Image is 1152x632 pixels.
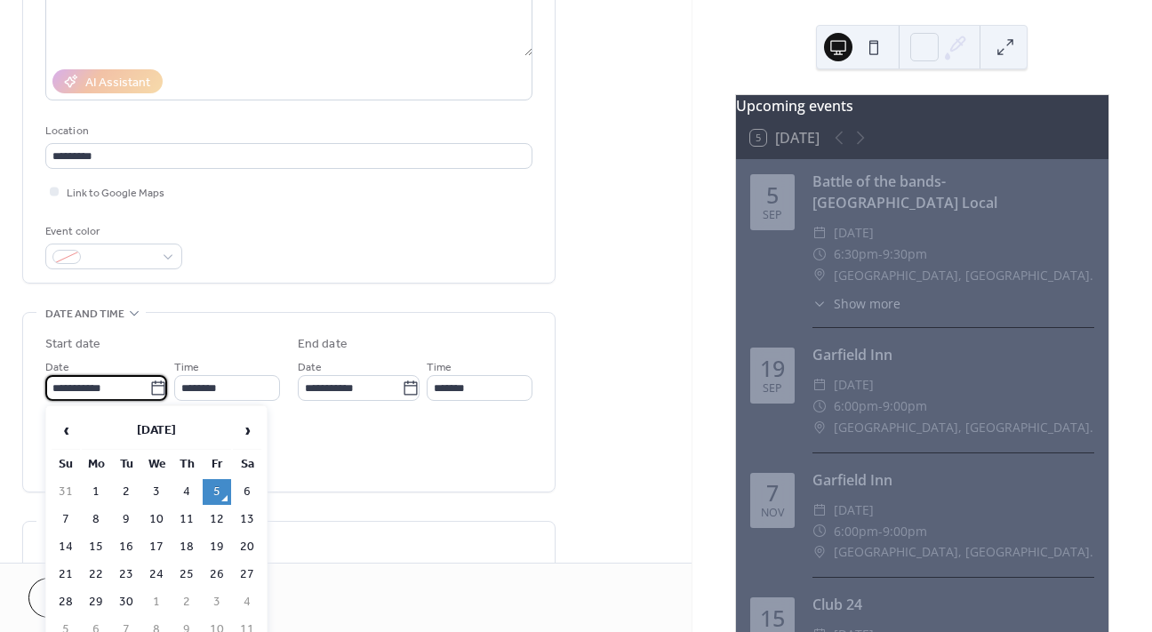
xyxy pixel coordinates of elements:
[427,358,452,377] span: Time
[142,452,171,477] th: We
[834,500,874,521] span: [DATE]
[203,452,231,477] th: Fr
[883,244,927,265] span: 9:30pm
[172,452,201,477] th: Th
[834,244,878,265] span: 6:30pm
[52,562,80,588] td: 21
[812,396,827,417] div: ​
[52,507,80,532] td: 7
[233,507,261,532] td: 13
[172,534,201,560] td: 18
[142,507,171,532] td: 10
[203,507,231,532] td: 12
[760,357,785,380] div: 19
[766,482,779,504] div: 7
[82,479,110,505] td: 1
[298,335,348,354] div: End date
[878,521,883,542] span: -
[834,222,874,244] span: [DATE]
[812,244,827,265] div: ​
[82,452,110,477] th: Mo
[45,222,179,241] div: Event color
[812,500,827,521] div: ​
[82,412,231,450] th: [DATE]
[112,589,140,615] td: 30
[812,417,827,438] div: ​
[834,417,1093,438] span: [GEOGRAPHIC_DATA], [GEOGRAPHIC_DATA].
[45,358,69,377] span: Date
[203,562,231,588] td: 26
[112,507,140,532] td: 9
[142,534,171,560] td: 17
[763,210,782,221] div: Sep
[174,358,199,377] span: Time
[736,95,1108,116] div: Upcoming events
[67,184,164,203] span: Link to Google Maps
[878,244,883,265] span: -
[812,294,900,313] button: ​Show more
[112,452,140,477] th: Tu
[112,562,140,588] td: 23
[112,534,140,560] td: 16
[82,589,110,615] td: 29
[883,521,927,542] span: 9:00pm
[52,479,80,505] td: 31
[812,265,827,286] div: ​
[45,305,124,324] span: Date and time
[233,534,261,560] td: 20
[172,562,201,588] td: 25
[233,452,261,477] th: Sa
[142,562,171,588] td: 24
[883,396,927,417] span: 9:00pm
[812,469,1094,491] div: Garfield Inn
[45,122,529,140] div: Location
[172,479,201,505] td: 4
[812,294,827,313] div: ​
[763,383,782,395] div: Sep
[834,265,1093,286] span: [GEOGRAPHIC_DATA], [GEOGRAPHIC_DATA].
[834,294,900,313] span: Show more
[812,374,827,396] div: ​
[112,479,140,505] td: 2
[812,344,1094,365] div: Garfield Inn
[233,589,261,615] td: 4
[45,335,100,354] div: Start date
[234,412,260,448] span: ›
[834,541,1093,563] span: [GEOGRAPHIC_DATA], [GEOGRAPHIC_DATA].
[52,412,79,448] span: ‹
[233,479,261,505] td: 6
[760,607,785,629] div: 15
[834,521,878,542] span: 6:00pm
[812,222,827,244] div: ​
[82,507,110,532] td: 8
[28,578,138,618] button: Cancel
[52,589,80,615] td: 28
[82,534,110,560] td: 15
[878,396,883,417] span: -
[812,171,1094,213] div: Battle of the bands- [GEOGRAPHIC_DATA] Local
[812,521,827,542] div: ​
[82,562,110,588] td: 22
[203,534,231,560] td: 19
[812,541,827,563] div: ​
[834,374,874,396] span: [DATE]
[233,562,261,588] td: 27
[761,508,784,519] div: Nov
[298,358,322,377] span: Date
[52,534,80,560] td: 14
[812,594,1094,615] div: Club 24
[766,184,779,206] div: 5
[142,479,171,505] td: 3
[142,589,171,615] td: 1
[172,589,201,615] td: 2
[172,507,201,532] td: 11
[52,452,80,477] th: Su
[203,479,231,505] td: 5
[203,589,231,615] td: 3
[834,396,878,417] span: 6:00pm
